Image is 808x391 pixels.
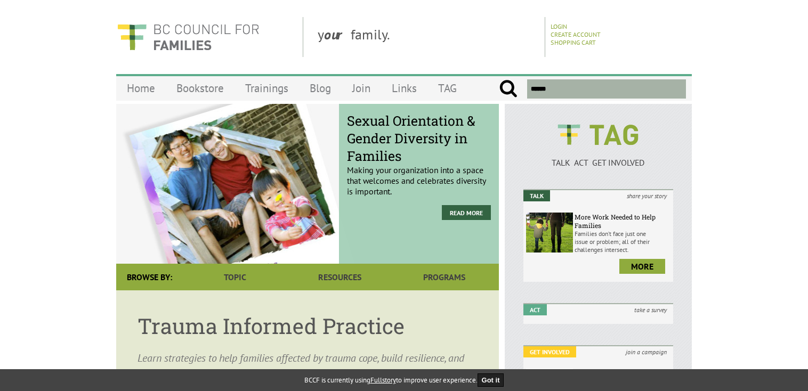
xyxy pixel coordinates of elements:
[116,76,166,101] a: Home
[392,264,497,290] a: Programs
[116,264,183,290] div: Browse By:
[116,17,260,57] img: BC Council for FAMILIES
[523,146,673,168] a: TALK ACT GET INVOLVED
[342,76,381,101] a: Join
[370,376,396,385] a: Fullstory
[551,22,567,30] a: Login
[523,190,550,201] em: Talk
[381,76,427,101] a: Links
[183,264,287,290] a: Topic
[499,79,518,99] input: Submit
[324,26,351,43] strong: our
[287,264,392,290] a: Resources
[299,76,342,101] a: Blog
[309,17,545,57] div: y family.
[523,346,576,357] em: Get Involved
[550,115,646,155] img: BCCF's TAG Logo
[619,259,665,274] a: more
[575,213,670,230] h6: More Work Needed to Help Families
[427,76,467,101] a: TAG
[235,76,299,101] a: Trainings
[551,30,601,38] a: Create Account
[138,351,464,380] span: Learn strategies to help families affected by trauma cope, build resilience, and reach their full...
[575,230,670,254] p: Families don’t face just one issue or problem; all of their challenges intersect.
[628,304,673,315] i: take a survey
[620,190,673,201] i: share your story
[347,112,491,165] span: Sexual Orientation & Gender Diversity in Families
[166,76,235,101] a: Bookstore
[523,304,547,315] em: Act
[138,312,478,340] h1: Trauma Informed Practice
[575,369,670,386] h6: New ECE Professional Development Bursaries
[551,38,596,46] a: Shopping Cart
[478,373,504,387] button: Got it
[619,346,673,357] i: join a campaign
[442,205,491,220] a: Read More
[523,157,673,168] p: TALK ACT GET INVOLVED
